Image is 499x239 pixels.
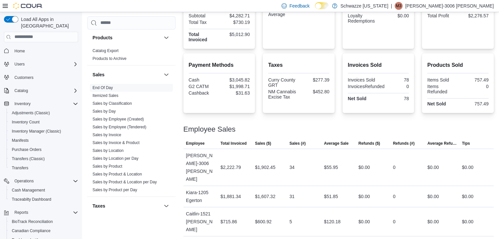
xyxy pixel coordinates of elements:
button: Home [1,46,81,56]
button: Operations [12,177,36,185]
a: Traceabilty Dashboard [9,195,54,203]
div: G2 CATM [189,84,218,89]
span: Canadian Compliance [9,227,78,235]
h2: Products Sold [427,61,489,69]
span: Refunds ($) [358,141,380,146]
span: Purchase Orders [9,146,78,154]
div: $0.00 [462,193,473,200]
a: Sales by Product per Day [93,188,137,192]
div: Total Tax [189,20,218,25]
span: Tips [462,141,470,146]
span: Canadian Compliance [12,228,51,233]
h2: Invoices Sold [348,61,409,69]
span: Total Invoiced [220,141,247,146]
div: Kiara-1205 Egerton [183,186,218,207]
h3: Products [93,34,113,41]
div: 0 [387,84,409,89]
button: Adjustments (Classic) [7,108,81,118]
span: Cash Management [12,188,45,193]
button: Customers [1,73,81,82]
a: Catalog Export [93,48,118,53]
div: $2,276.57 [459,13,489,18]
a: Sales by Location [93,148,124,153]
a: End Of Day [93,85,113,90]
div: $3,045.82 [220,77,250,83]
div: $1,998.71 [220,84,250,89]
div: $1,881.34 [220,193,241,200]
div: $0.00 [427,163,439,171]
div: $5,012.90 [220,32,250,37]
button: Inventory Count [7,118,81,127]
div: Total Profit [427,13,456,18]
a: Sales by Employee (Tendered) [93,125,146,129]
span: Reports [12,209,78,216]
a: Home [12,47,28,55]
span: Sales by Employee (Created) [93,117,144,122]
div: NM Cannabis Excise Tax [268,89,297,100]
h3: Sales [93,71,105,78]
div: 78 [380,96,409,101]
button: Products [162,34,170,42]
button: Sales [93,71,161,78]
div: Items Refunded [427,84,456,94]
span: Customers [14,75,33,80]
button: Manifests [7,136,81,145]
span: Inventory [14,101,31,106]
button: Reports [12,209,31,216]
div: Cash [189,77,218,83]
div: 0 [459,84,489,89]
a: Sales by Day [93,109,116,114]
h3: Employee Sales [183,125,236,133]
img: Cova [13,3,43,9]
span: Inventory Count [9,118,78,126]
button: Inventory Manager (Classic) [7,127,81,136]
button: Sales [162,71,170,79]
a: Transfers [9,164,31,172]
button: Traceabilty Dashboard [7,195,81,204]
div: $31.63 [220,90,250,96]
div: 34 [289,163,295,171]
span: Catalog Export [93,48,118,53]
span: Transfers (Classic) [12,156,45,161]
div: Items Sold [427,77,456,83]
span: Manifests [12,138,29,143]
button: Users [1,60,81,69]
div: 78 [380,77,409,83]
a: Sales by Invoice & Product [93,140,139,145]
a: Inventory Manager (Classic) [9,127,64,135]
div: 0 [393,193,396,200]
div: $277.39 [300,77,329,83]
span: Sales by Classification [93,101,132,106]
span: M3 [396,2,402,10]
span: Average Sale [324,141,348,146]
strong: Net Sold [427,101,446,106]
span: Sales by Location [93,148,124,153]
div: $0.00 [462,163,473,171]
button: Operations [1,176,81,186]
span: Sales (#) [289,141,305,146]
p: [PERSON_NAME]-3006 [PERSON_NAME] [405,2,494,10]
span: Transfers (Classic) [9,155,78,163]
button: Catalog [12,87,31,95]
a: Sales by Location per Day [93,156,138,161]
span: Home [12,47,78,55]
div: $0.00 [462,218,473,226]
div: $0.00 [358,218,370,226]
span: Feedback [289,3,309,9]
span: Cash Management [9,186,78,194]
span: Users [12,60,78,68]
a: Sales by Product & Location [93,172,142,176]
span: Transfers [12,165,28,171]
span: Sales by Invoice & Product [93,140,139,145]
div: $1,902.45 [255,163,275,171]
div: $715.86 [220,218,237,226]
button: Users [12,60,27,68]
div: $0.00 [358,193,370,200]
span: Inventory Manager (Classic) [12,129,61,134]
a: Adjustments (Classic) [9,109,52,117]
div: InvoicesRefunded [348,84,385,89]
